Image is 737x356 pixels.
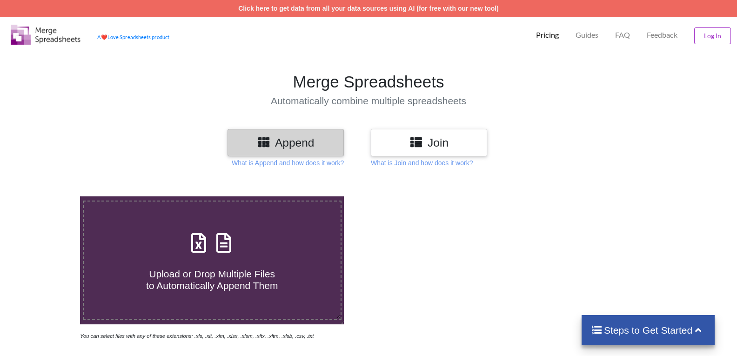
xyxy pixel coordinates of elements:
[232,158,344,168] p: What is Append and how does it work?
[378,136,480,149] h3: Join
[11,25,80,45] img: Logo.png
[101,34,107,40] span: heart
[146,269,278,291] span: Upload or Drop Multiple Files to Automatically Append Them
[615,30,630,40] p: FAQ
[371,158,473,168] p: What is Join and how does it work?
[97,34,169,40] a: AheartLove Spreadsheets product
[234,136,337,149] h3: Append
[694,27,731,44] button: Log In
[591,324,706,336] h4: Steps to Get Started
[80,333,314,339] i: You can select files with any of these extensions: .xls, .xlt, .xlm, .xlsx, .xlsm, .xltx, .xltm, ...
[576,30,598,40] p: Guides
[647,31,677,39] span: Feedback
[536,30,559,40] p: Pricing
[238,5,499,12] a: Click here to get data from all your data sources using AI (for free with our new tool)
